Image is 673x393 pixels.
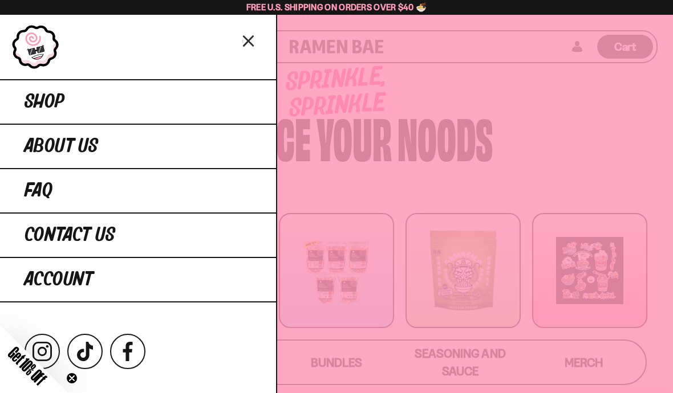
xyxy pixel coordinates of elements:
span: Get 10% Off [5,343,50,388]
span: Account [25,269,93,290]
span: About Us [25,136,98,157]
span: Contact Us [25,225,115,245]
span: Free U.S. Shipping on Orders over $40 🍜 [246,2,427,13]
span: Shop [25,92,64,112]
button: Close teaser [66,372,78,384]
button: Close menu [239,30,259,50]
span: FAQ [25,181,52,201]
